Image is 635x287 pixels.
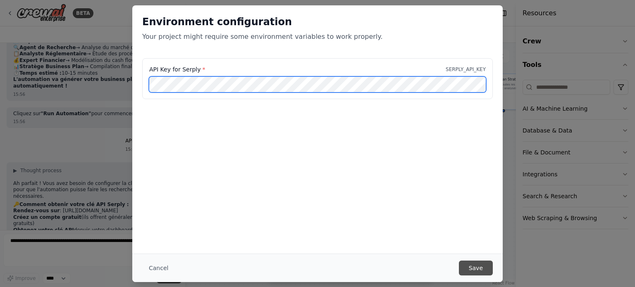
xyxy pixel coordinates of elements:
label: API Key for Serply [149,65,205,74]
button: Cancel [142,261,175,275]
h2: Environment configuration [142,15,493,28]
button: Save [459,261,493,275]
p: SERPLY_API_KEY [446,66,486,73]
p: Your project might require some environment variables to work properly. [142,32,493,42]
